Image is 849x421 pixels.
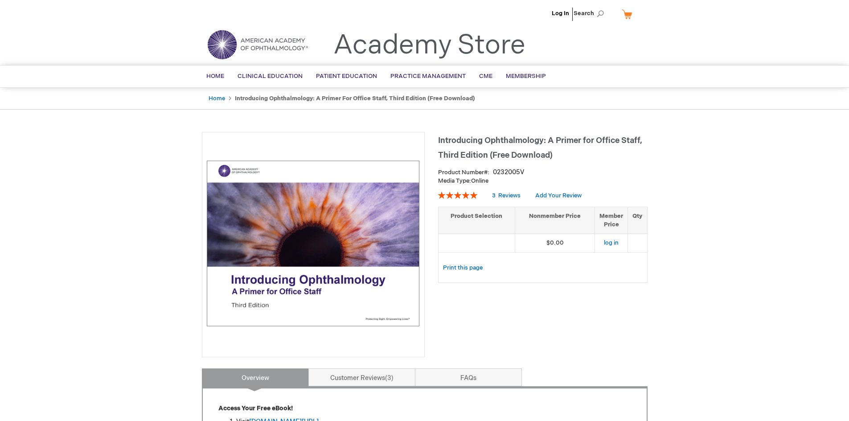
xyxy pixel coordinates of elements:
a: Customer Reviews3 [308,368,415,386]
a: log in [604,239,619,246]
span: Membership [506,73,546,80]
div: 100% [438,192,477,199]
a: Log In [552,10,569,17]
span: Search [574,4,607,22]
strong: Introducing Ophthalmology: A Primer for Office Staff, Third Edition (Free Download) [235,95,475,102]
span: Reviews [498,192,521,199]
th: Member Price [595,207,628,233]
span: Home [206,73,224,80]
a: Academy Store [333,29,525,61]
td: $0.00 [515,234,595,253]
span: 3 [385,374,394,382]
div: 0232005V [493,168,524,177]
strong: Product Number [438,169,489,176]
span: Patient Education [316,73,377,80]
span: Practice Management [390,73,466,80]
p: Online [438,177,648,185]
span: CME [479,73,492,80]
a: FAQs [415,368,522,386]
a: Home [209,95,225,102]
span: 3 [492,192,496,199]
a: 3 Reviews [492,192,522,199]
th: Qty [628,207,647,233]
a: Add Your Review [535,192,582,199]
th: Nonmember Price [515,207,595,233]
th: Product Selection [439,207,515,233]
a: Print this page [443,262,483,274]
strong: Access Your Free eBook! [218,405,293,412]
span: Clinical Education [238,73,303,80]
img: Introducing Ophthalmology: A Primer for Office Staff, Third Edition (Free Download) [207,137,420,350]
strong: Media Type: [438,177,471,184]
span: Introducing Ophthalmology: A Primer for Office Staff, Third Edition (Free Download) [438,136,642,160]
a: Overview [202,368,309,386]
